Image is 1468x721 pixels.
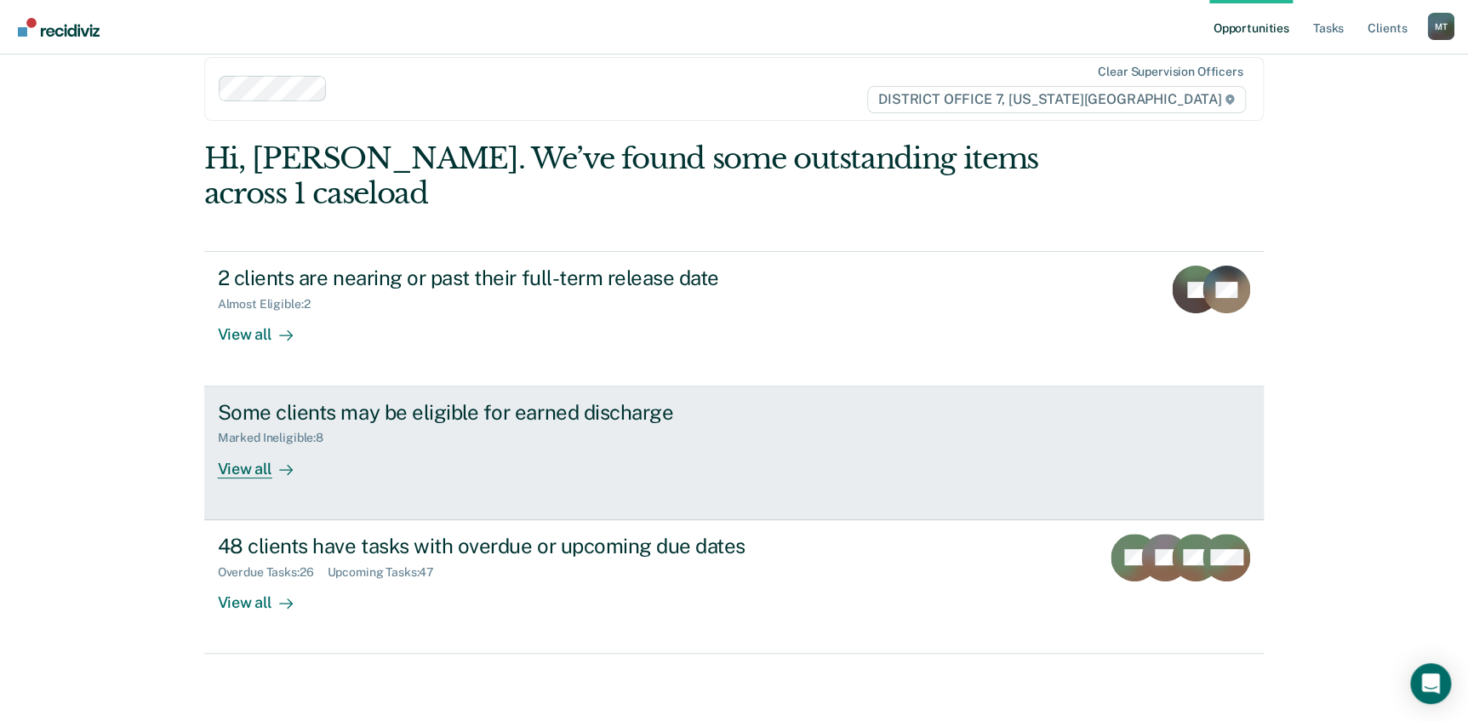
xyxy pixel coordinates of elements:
div: Overdue Tasks : 26 [218,565,328,580]
a: 48 clients have tasks with overdue or upcoming due datesOverdue Tasks:26Upcoming Tasks:47View all [204,520,1265,654]
div: Some clients may be eligible for earned discharge [218,400,815,425]
div: Clear supervision officers [1098,65,1242,79]
span: DISTRICT OFFICE 7, [US_STATE][GEOGRAPHIC_DATA] [867,86,1246,113]
div: 48 clients have tasks with overdue or upcoming due dates [218,534,815,558]
div: Open Intercom Messenger [1410,663,1451,704]
button: Profile dropdown button [1427,13,1454,40]
a: 2 clients are nearing or past their full-term release dateAlmost Eligible:2View all [204,251,1265,386]
div: Upcoming Tasks : 47 [327,565,448,580]
div: M T [1427,13,1454,40]
div: View all [218,445,313,478]
div: View all [218,579,313,612]
div: Hi, [PERSON_NAME]. We’ve found some outstanding items across 1 caseload [204,141,1053,211]
img: Recidiviz [18,18,100,37]
div: 2 clients are nearing or past their full-term release date [218,266,815,290]
div: View all [218,312,313,345]
div: Almost Eligible : 2 [218,297,324,312]
div: Marked Ineligible : 8 [218,431,337,445]
a: Some clients may be eligible for earned dischargeMarked Ineligible:8View all [204,386,1265,520]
